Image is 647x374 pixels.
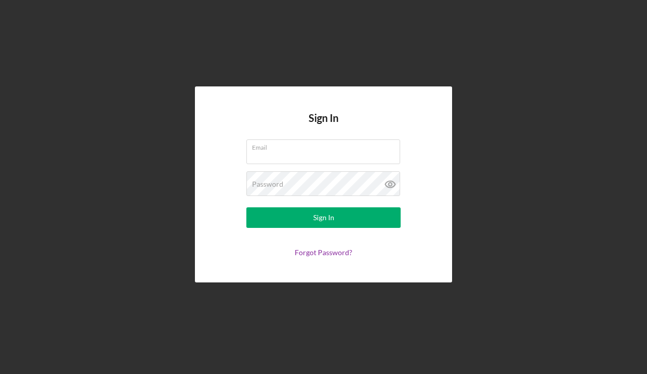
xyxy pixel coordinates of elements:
label: Email [252,140,400,151]
a: Forgot Password? [295,248,352,257]
label: Password [252,180,283,188]
h4: Sign In [309,112,338,139]
div: Sign In [313,207,334,228]
button: Sign In [246,207,401,228]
